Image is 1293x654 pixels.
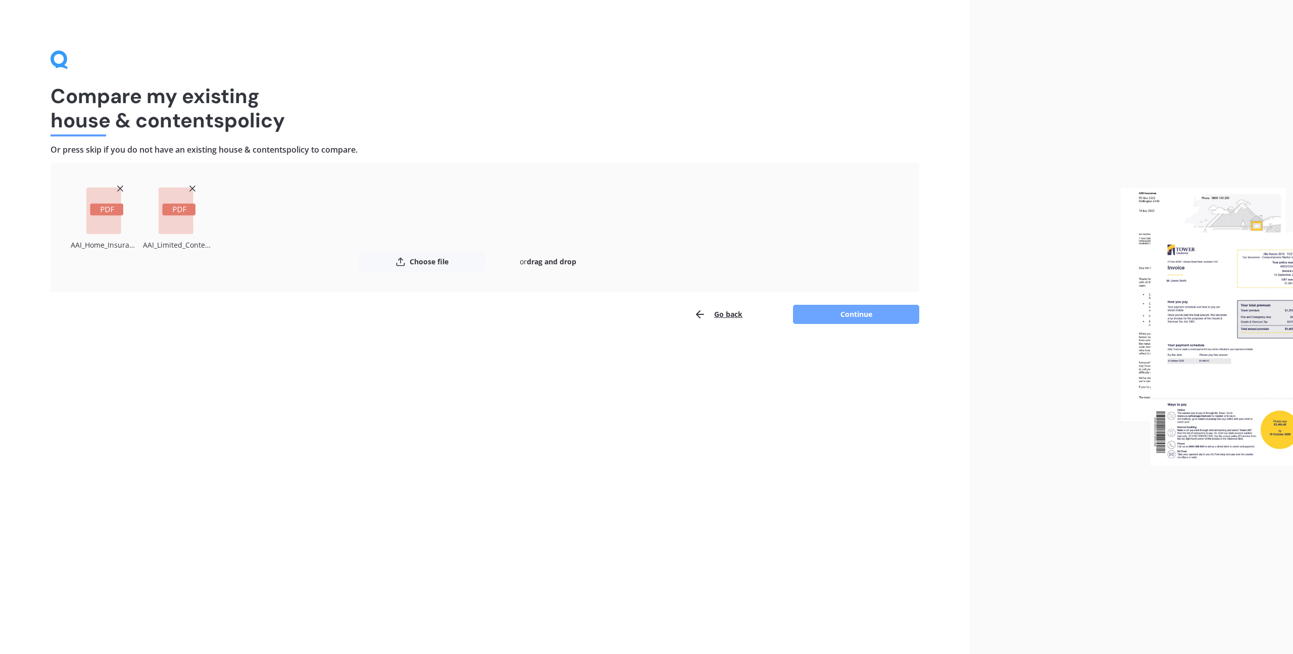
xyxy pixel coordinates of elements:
div: or [485,252,611,272]
b: drag and drop [527,257,576,266]
button: Go back [694,304,742,324]
h4: Or press skip if you do not have an existing house & contents policy to compare. [51,145,919,155]
div: AAI_Limited_Contents_Insurance_Policy.pdf [143,238,211,252]
button: Continue [793,305,919,324]
div: AAI_Home_Insurance_Policy.pdf [71,238,139,252]
h1: Compare my existing house & contents policy [51,84,919,132]
button: Choose file [359,252,485,272]
img: files.webp [1121,188,1293,466]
